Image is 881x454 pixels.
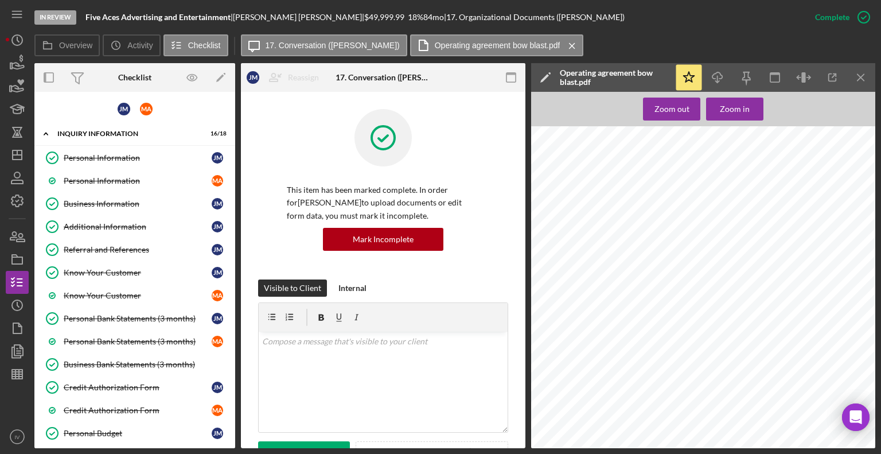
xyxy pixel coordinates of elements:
[654,98,689,121] div: Zoom out
[40,330,229,353] a: Personal Bank Statements (3 months)MA
[85,12,231,22] b: Five Aces Advertising and Entertainment
[706,98,763,121] button: Zoom in
[163,34,228,56] button: Checklist
[127,41,153,50] label: Activity
[338,280,367,297] div: Internal
[140,103,153,115] div: M A
[247,71,259,84] div: J M
[64,176,212,185] div: Personal Information
[233,13,364,22] div: [PERSON_NAME] [PERSON_NAME] |
[804,6,875,29] button: Complete
[64,337,212,346] div: Personal Bank Statements (3 months)
[40,376,229,399] a: Credit Authorization FormJM
[40,399,229,422] a: Credit Authorization FormMA
[59,41,92,50] label: Overview
[353,228,414,251] div: Mark Incomplete
[34,34,100,56] button: Overview
[34,10,76,25] div: In Review
[118,103,130,115] div: J M
[241,66,330,89] button: JMReassign
[423,13,444,22] div: 84 mo
[40,422,229,445] a: Personal BudgetJM
[64,268,212,277] div: Know Your Customer
[212,336,223,347] div: M A
[258,280,327,297] button: Visible to Client
[323,228,443,251] button: Mark Incomplete
[103,34,160,56] button: Activity
[410,34,584,56] button: Operating agreement bow blast.pdf
[40,284,229,307] a: Know Your CustomerMA
[241,34,407,56] button: 17. Conversation ([PERSON_NAME])
[64,360,229,369] div: Business Bank Statements (3 months)
[212,244,223,255] div: J M
[188,41,221,50] label: Checklist
[212,198,223,209] div: J M
[444,13,625,22] div: | 17. Organizational Documents ([PERSON_NAME])
[64,314,212,323] div: Personal Bank Statements (3 months)
[212,175,223,187] div: M A
[643,98,700,121] button: Zoom out
[14,434,20,440] text: IV
[64,153,212,162] div: Personal Information
[212,267,223,278] div: J M
[40,215,229,238] a: Additional InformationJM
[842,403,870,431] div: Open Intercom Messenger
[85,13,233,22] div: |
[212,152,223,164] div: J M
[40,192,229,215] a: Business InformationJM
[264,280,321,297] div: Visible to Client
[40,353,229,376] a: Business Bank Statements (3 months)
[118,73,151,82] div: Checklist
[40,261,229,284] a: Know Your CustomerJM
[212,313,223,324] div: J M
[64,429,212,438] div: Personal Budget
[40,146,229,169] a: Personal InformationJM
[64,291,212,300] div: Know Your Customer
[212,382,223,393] div: J M
[560,68,669,87] div: Operating agreement bow blast.pdf
[287,184,480,222] p: This item has been marked complete. In order for [PERSON_NAME] to upload documents or edit form d...
[364,13,408,22] div: $49,999.99
[57,130,198,137] div: INQUIRY INFORMATION
[64,245,212,254] div: Referral and References
[408,13,423,22] div: 18 %
[336,73,430,82] div: 17. Conversation ([PERSON_NAME])
[333,280,372,297] button: Internal
[266,41,400,50] label: 17. Conversation ([PERSON_NAME])
[815,6,849,29] div: Complete
[40,169,229,192] a: Personal InformationMA
[435,41,560,50] label: Operating agreement bow blast.pdf
[212,428,223,439] div: J M
[64,383,212,392] div: Credit Authorization Form
[40,238,229,261] a: Referral and ReferencesJM
[64,406,212,415] div: Credit Authorization Form
[206,130,227,137] div: 16 / 18
[720,98,750,121] div: Zoom in
[212,221,223,232] div: J M
[212,405,223,416] div: M A
[64,222,212,231] div: Additional Information
[40,307,229,330] a: Personal Bank Statements (3 months)JM
[64,199,212,208] div: Business Information
[6,425,29,448] button: IV
[212,290,223,301] div: M A
[288,66,319,89] div: Reassign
